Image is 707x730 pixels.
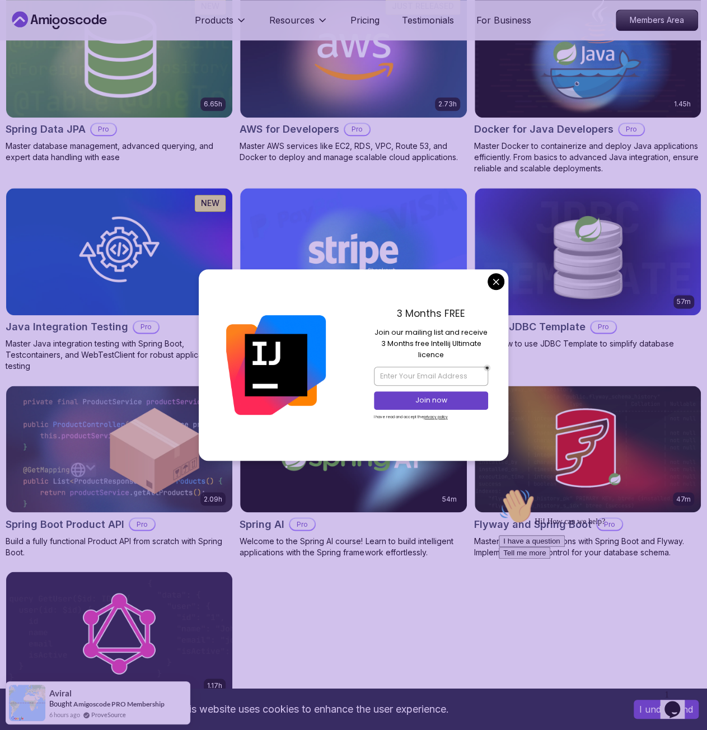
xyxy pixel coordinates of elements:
p: Pro [619,124,644,135]
p: 1.17h [207,681,222,690]
img: Spring Boot Product API card [6,386,232,513]
p: Build a fully functional Product API from scratch with Spring Boot. [6,535,233,558]
a: Spring Boot Product API card2.09hSpring Boot Product APIProBuild a fully functional Product API f... [6,385,233,558]
p: Products [195,13,233,27]
p: Master AWS services like EC2, RDS, VPC, Route 53, and Docker to deploy and manage scalable cloud ... [240,141,467,163]
p: Master database management, advanced querying, and expert data handling with ease [6,141,233,163]
h2: Spring Boot Product API [6,516,124,532]
a: Pricing [350,13,380,27]
p: NEW [201,198,219,209]
p: Master Docker to containerize and deploy Java applications efficiently. From basics to advanced J... [474,141,701,174]
button: I have a question [4,52,71,63]
p: Pro [345,124,369,135]
p: Pro [591,321,616,333]
p: Master Java integration testing with Spring Boot, Testcontainers, and WebTestClient for robust ap... [6,338,233,372]
p: Resources [269,13,315,27]
span: Bought [49,699,72,708]
span: Aviral [49,689,72,698]
img: provesource social proof notification image [9,685,45,721]
a: Members Area [616,10,698,31]
button: Resources [269,13,328,36]
p: Pro [130,518,154,530]
button: Tell me more [4,63,56,75]
h2: Spring Data JPA [6,121,86,137]
h2: AWS for Developers [240,121,339,137]
a: Flyway and Spring Boot card47mFlyway and Spring BootProMaster database migrations with Spring Boo... [474,385,701,558]
img: :wave: [4,4,40,40]
p: 2.09h [204,494,222,503]
p: Welcome to the Spring AI course! Learn to build intelligent applications with the Spring framewor... [240,535,467,558]
img: Stripe Checkout card [240,188,466,315]
a: Spring JDBC Template card57mSpring JDBC TemplateProLearn how to use JDBC Template to simplify dat... [474,188,701,361]
h2: Flyway and Spring Boot [474,516,592,532]
a: Testimonials [402,13,454,27]
iframe: chat widget [660,685,696,719]
p: 54m [442,494,457,503]
a: Amigoscode PRO Membership [73,700,165,708]
p: Members Area [616,10,697,30]
a: Java Integration Testing card1.67hNEWJava Integration TestingProMaster Java integration testing w... [6,188,233,372]
p: 2.73h [438,100,457,109]
p: 57m [677,297,691,306]
p: Pro [91,124,116,135]
div: This website uses cookies to enhance the user experience. [8,697,617,722]
span: Hi! How can we help? [4,34,111,42]
span: 6 hours ago [49,710,80,719]
h2: Spring JDBC Template [474,319,586,335]
img: Java Integration Testing card [6,188,232,315]
h2: Java Integration Testing [6,319,128,335]
a: Spring AI card54mSpring AIProWelcome to the Spring AI course! Learn to build intelligent applicat... [240,385,467,558]
p: Master database migrations with Spring Boot and Flyway. Implement version control for your databa... [474,535,701,558]
img: Spring for GraphQL card [6,572,232,699]
div: 👋Hi! How can we help?I have a questionTell me more [4,4,206,75]
p: 1.45h [674,100,691,109]
p: Pro [290,518,315,530]
img: Flyway and Spring Boot card [475,386,701,513]
p: Learn how to use JDBC Template to simplify database access. [474,338,701,361]
a: Stripe Checkout card1.42hStripe CheckoutProAccept payments from your customers with Stripe Checkout. [240,188,467,349]
p: 6.65h [204,100,222,109]
iframe: chat widget [494,484,696,680]
h2: Spring AI [240,516,284,532]
img: Spring JDBC Template card [475,188,701,315]
button: Accept cookies [634,700,699,719]
button: Products [195,13,247,36]
a: For Business [476,13,531,27]
a: ProveSource [91,710,126,719]
h2: Docker for Java Developers [474,121,614,137]
p: Pro [134,321,158,333]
